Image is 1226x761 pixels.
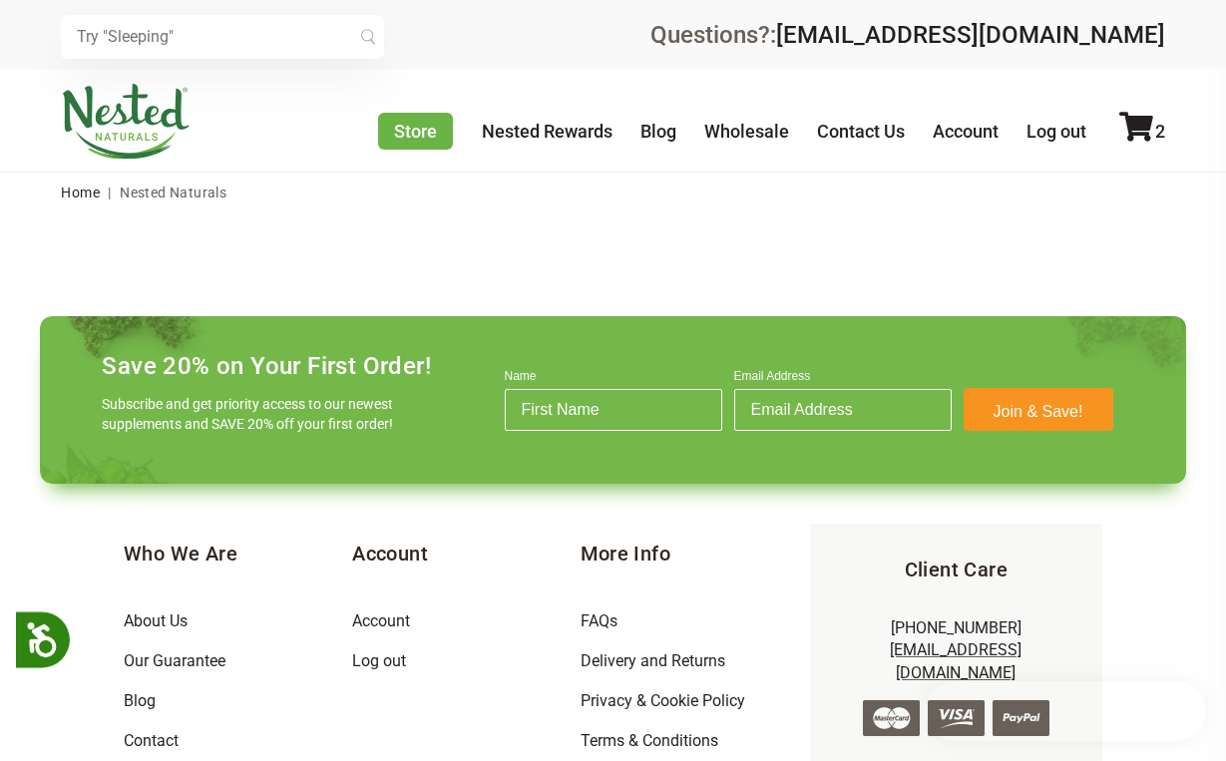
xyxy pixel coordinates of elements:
[103,185,116,200] span: |
[124,731,179,750] a: Contact
[640,121,676,142] a: Blog
[842,556,1070,583] h5: Client Care
[61,173,1164,212] nav: breadcrumbs
[124,651,225,670] a: Our Guarantee
[352,651,406,670] a: Log out
[102,352,431,380] h4: Save 20% on Your First Order!
[124,691,156,710] a: Blog
[120,185,226,200] span: Nested Naturals
[891,618,1022,637] a: [PHONE_NUMBER]
[102,394,401,434] p: Subscribe and get priority access to our newest supplements and SAVE 20% off your first order!
[482,121,613,142] a: Nested Rewards
[734,369,952,389] label: Email Address
[776,21,1165,49] a: [EMAIL_ADDRESS][DOMAIN_NAME]
[890,640,1022,681] a: [EMAIL_ADDRESS][DOMAIN_NAME]
[124,540,352,568] h5: Who We Are
[863,700,1049,736] img: credit-cards.png
[926,681,1206,741] iframe: Button to open loyalty program pop-up
[650,23,1165,47] div: Questions?:
[1155,121,1165,142] span: 2
[581,540,809,568] h5: More Info
[378,113,453,150] a: Store
[352,611,410,630] a: Account
[61,84,191,160] img: Nested Naturals
[1119,121,1165,142] a: 2
[964,388,1113,431] button: Join & Save!
[933,121,999,142] a: Account
[505,389,722,431] input: First Name
[734,389,952,431] input: Email Address
[704,121,789,142] a: Wholesale
[61,15,384,59] input: Try "Sleeping"
[1026,121,1086,142] a: Log out
[352,540,581,568] h5: Account
[505,369,722,389] label: Name
[581,691,745,710] a: Privacy & Cookie Policy
[581,611,617,630] a: FAQs
[581,731,718,750] a: Terms & Conditions
[817,121,905,142] a: Contact Us
[124,611,188,630] a: About Us
[581,651,725,670] a: Delivery and Returns
[61,185,100,200] a: Home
